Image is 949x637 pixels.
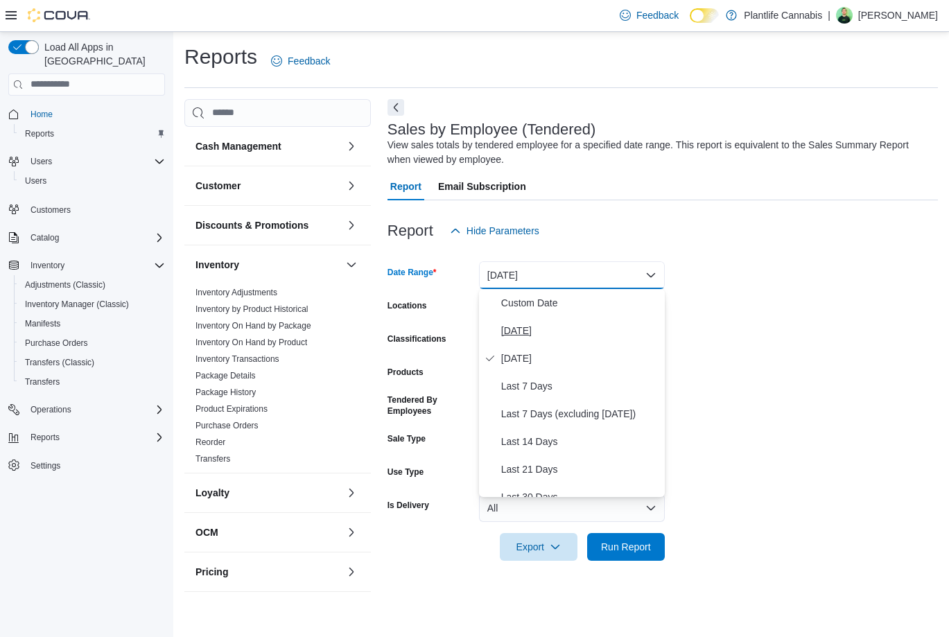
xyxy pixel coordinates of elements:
h3: OCM [195,525,218,539]
span: Load All Apps in [GEOGRAPHIC_DATA] [39,40,165,68]
span: Transfers [19,374,165,390]
span: Report [390,173,421,200]
label: Date Range [388,267,437,278]
span: Customers [31,204,71,216]
button: Operations [3,400,171,419]
a: Inventory On Hand by Package [195,321,311,331]
span: Dark Mode [690,23,690,24]
p: Plantlife Cannabis [744,7,822,24]
button: Next [388,99,404,116]
span: Custom Date [501,295,659,311]
button: Reports [14,124,171,143]
button: Run Report [587,533,665,561]
button: Cash Management [195,139,340,153]
span: Email Subscription [438,173,526,200]
span: Export [508,533,569,561]
a: Home [25,106,58,123]
span: Manifests [25,318,60,329]
label: Sale Type [388,433,426,444]
button: Home [3,104,171,124]
span: Transfers [195,453,230,464]
h1: Reports [184,43,257,71]
button: Pricing [343,564,360,580]
h3: Products [195,604,238,618]
span: Product Expirations [195,403,268,415]
span: Purchase Orders [195,420,259,431]
button: Inventory Manager (Classic) [14,295,171,314]
button: [DATE] [479,261,665,289]
button: Manifests [14,314,171,333]
a: Purchase Orders [19,335,94,351]
span: Hide Parameters [467,224,539,238]
button: Inventory [3,256,171,275]
span: Inventory Manager (Classic) [25,299,129,310]
label: Classifications [388,333,446,344]
span: Home [31,109,53,120]
label: Use Type [388,466,424,478]
span: Inventory Adjustments [195,287,277,298]
span: Reorder [195,437,225,448]
button: Discounts & Promotions [343,217,360,234]
span: Feedback [288,54,330,68]
span: Inventory by Product Historical [195,304,308,315]
span: [DATE] [501,350,659,367]
span: Reports [25,128,54,139]
span: Adjustments (Classic) [19,277,165,293]
span: Transfers (Classic) [19,354,165,371]
button: Users [3,152,171,171]
span: Users [25,153,165,170]
span: Feedback [636,8,679,22]
button: Inventory [25,257,70,274]
span: Last 30 Days [501,489,659,505]
span: Catalog [31,232,59,243]
span: Transfers (Classic) [25,357,94,368]
button: Transfers [14,372,171,392]
label: Locations [388,300,427,311]
button: Reports [3,428,171,447]
a: Product Expirations [195,404,268,414]
button: Settings [3,455,171,475]
span: Inventory [31,260,64,271]
button: Products [343,603,360,620]
h3: Report [388,222,433,239]
span: [DATE] [501,322,659,339]
span: Home [25,105,165,123]
p: | [828,7,830,24]
span: Operations [25,401,165,418]
span: Last 7 Days [501,378,659,394]
button: Pricing [195,565,340,579]
span: Transfers [25,376,60,387]
button: Catalog [3,228,171,247]
a: Settings [25,457,66,474]
span: Inventory On Hand by Product [195,337,307,348]
button: Discounts & Promotions [195,218,340,232]
h3: Cash Management [195,139,281,153]
button: Users [14,171,171,191]
div: Inventory [184,284,371,473]
span: Inventory Manager (Classic) [19,296,165,313]
label: Products [388,367,424,378]
a: Reorder [195,437,225,447]
span: Inventory Transactions [195,354,279,365]
span: Settings [25,457,165,474]
span: Operations [31,404,71,415]
h3: Pricing [195,565,228,579]
a: Transfers (Classic) [19,354,100,371]
span: Adjustments (Classic) [25,279,105,290]
span: Reports [19,125,165,142]
h3: Sales by Employee (Tendered) [388,121,596,138]
span: Manifests [19,315,165,332]
div: Select listbox [479,289,665,497]
h3: Discounts & Promotions [195,218,308,232]
a: Inventory On Hand by Product [195,338,307,347]
button: Loyalty [343,485,360,501]
div: Brad Christensen [836,7,853,24]
a: Inventory Adjustments [195,288,277,297]
span: Inventory On Hand by Package [195,320,311,331]
span: Last 14 Days [501,433,659,450]
a: Manifests [19,315,66,332]
button: Transfers (Classic) [14,353,171,372]
img: Cova [28,8,90,22]
button: Inventory [195,258,340,272]
a: Inventory Transactions [195,354,279,364]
